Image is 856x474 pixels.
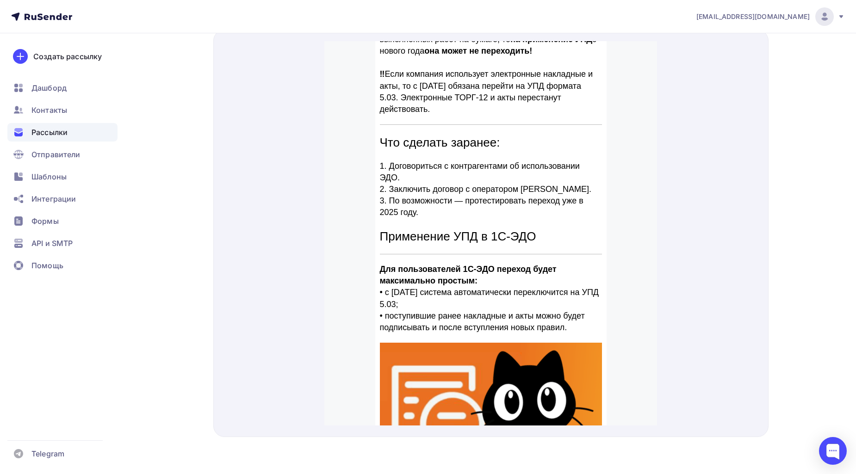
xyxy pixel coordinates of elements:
[31,260,63,271] span: Помощь
[696,12,810,21] span: [EMAIL_ADDRESS][DOMAIN_NAME]
[31,448,64,459] span: Telegram
[31,193,76,204] span: Интеграции
[56,187,278,203] p: Применение УПД в 1С-ЭДО
[31,171,67,182] span: Шаблоны
[696,7,845,26] a: [EMAIL_ADDRESS][DOMAIN_NAME]
[31,149,81,160] span: Отправители
[7,145,118,164] a: Отправители
[56,27,278,74] p: Если компания использует электронные накладные и акты, то с [DATE] обязана перейти на УПД формата...
[56,83,278,84] table: divider
[56,222,278,292] p: • с [DATE] система автоматически переключится на УПД 5.03; • поступившие ранее накладные и акты м...
[56,28,61,37] strong: ‼
[31,215,59,227] span: Формы
[31,105,67,116] span: Контакты
[7,79,118,97] a: Дашборд
[56,119,278,178] p: 1. Договориться с контрагентами об использовании ЭДО. 2. Заключить договор с оператором [PERSON_N...
[31,127,68,138] span: Рассылки
[33,51,102,62] div: Создать рассылку
[7,101,118,119] a: Контакты
[56,93,278,110] p: Что сделать заранее:
[56,223,232,244] strong: Для пользователей 1С-ЭДО переход будет максимально простым:
[7,123,118,142] a: Рассылки
[31,82,67,93] span: Дашборд
[31,238,73,249] span: API и SMTP
[7,167,118,186] a: Шаблоны
[7,212,118,230] a: Формы
[100,5,208,14] strong: она может не переходить!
